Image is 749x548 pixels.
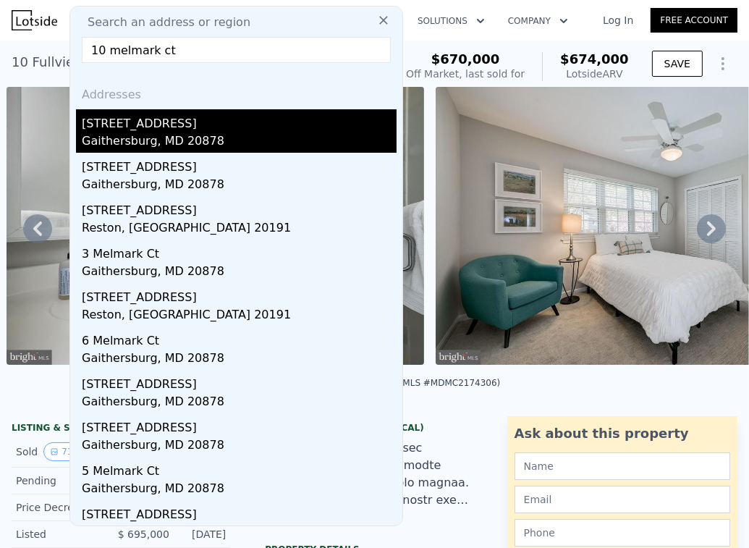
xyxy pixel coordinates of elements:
div: Reston, [GEOGRAPHIC_DATA] 20191 [82,523,397,544]
div: [DATE] [181,527,226,541]
div: [STREET_ADDRESS] [82,500,397,523]
img: Lotside [12,10,57,30]
div: Addresses [76,75,397,109]
div: Reston, [GEOGRAPHIC_DATA] 20191 [82,219,397,240]
div: [STREET_ADDRESS] [82,153,397,176]
button: Company [496,8,580,34]
div: 5 Melmark Ct [82,457,397,480]
span: $674,000 [560,51,629,67]
div: [STREET_ADDRESS] [82,370,397,393]
div: [STREET_ADDRESS] [82,283,397,306]
button: SAVE [652,51,703,77]
span: $ 695,000 [118,528,169,540]
input: Enter an address, city, region, neighborhood or zip code [82,37,391,63]
div: Gaithersburg, MD 20878 [82,263,397,283]
div: Gaithersburg, MD 20878 [82,437,397,457]
div: 6 Melmark Ct [82,326,397,350]
div: Gaithersburg, MD 20878 [82,393,397,413]
div: 10 Fullview Ct , Gaithersburg , MD 20878 [12,52,271,72]
span: $670,000 [431,51,500,67]
div: [STREET_ADDRESS] [82,196,397,219]
div: Gaithersburg, MD 20878 [82,350,397,370]
div: Gaithersburg, MD 20878 [82,480,397,500]
div: [STREET_ADDRESS] [82,109,397,132]
span: Search an address or region [76,14,250,31]
a: Log In [585,13,651,28]
div: Reston, [GEOGRAPHIC_DATA] 20191 [82,306,397,326]
input: Email [515,486,730,513]
div: Ask about this property [515,423,730,444]
div: 3 Melmark Ct [82,240,397,263]
div: LISTING & SALE HISTORY [12,422,230,437]
a: Free Account [651,8,737,33]
div: Pending [16,473,106,488]
div: Lotside ARV [560,67,629,81]
div: Price Decrease [16,500,106,515]
div: Listed [16,527,106,541]
input: Phone [515,519,730,547]
button: Solutions [406,8,496,34]
img: Sale: 151673171 Parcel: 38193776 [7,87,424,365]
div: [STREET_ADDRESS] [82,413,397,437]
input: Name [515,452,730,480]
button: View historical data [43,442,79,461]
div: Gaithersburg, MD 20878 [82,176,397,196]
button: Show Options [708,49,737,78]
div: Sold [16,442,106,461]
div: Gaithersburg, MD 20878 [82,132,397,153]
div: Off Market, last sold for [406,67,525,81]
